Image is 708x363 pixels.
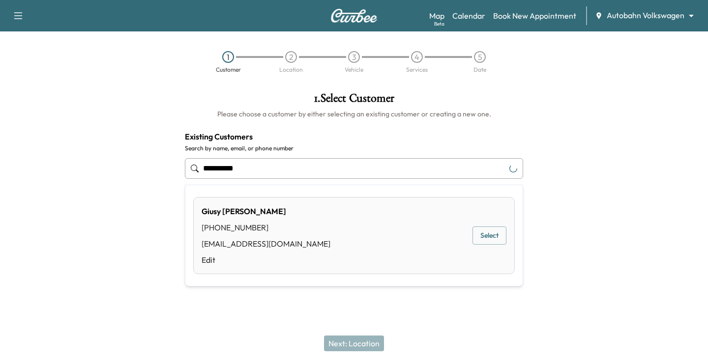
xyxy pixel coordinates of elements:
div: Services [406,67,428,73]
a: Book New Appointment [493,10,576,22]
a: MapBeta [429,10,444,22]
div: Beta [434,20,444,28]
div: 3 [348,51,360,63]
div: [EMAIL_ADDRESS][DOMAIN_NAME] [202,238,330,250]
a: Edit [202,254,330,266]
div: Location [279,67,303,73]
h4: Existing Customers [185,131,523,142]
div: 5 [474,51,486,63]
div: Date [473,67,486,73]
button: Select [472,226,506,245]
label: Search by name, email, or phone number [185,144,523,152]
div: Vehicle [345,67,363,73]
div: 1 [222,51,234,63]
h6: Please choose a customer by either selecting an existing customer or creating a new one. [185,109,523,119]
div: Customer [216,67,241,73]
img: Curbee Logo [330,9,378,23]
div: 2 [285,51,297,63]
a: Calendar [452,10,485,22]
span: Autobahn Volkswagen [607,10,684,21]
div: [PHONE_NUMBER] [202,222,330,233]
div: Giusy [PERSON_NAME] [202,205,330,217]
h1: 1 . Select Customer [185,92,523,109]
div: 4 [411,51,423,63]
